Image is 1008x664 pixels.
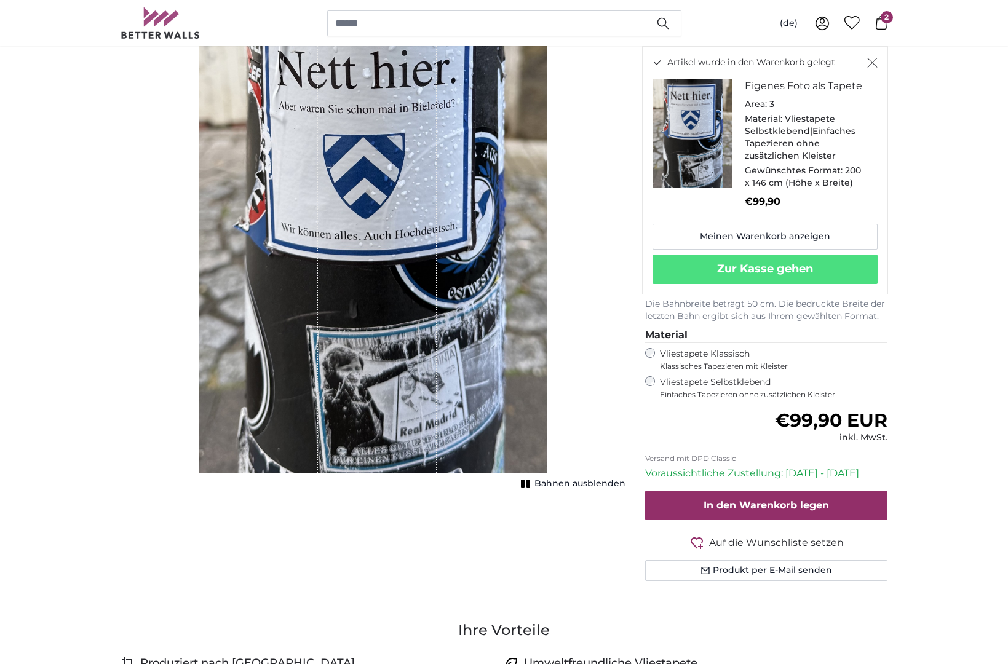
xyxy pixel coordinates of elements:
[645,298,888,323] p: Die Bahnbreite beträgt 50 cm. Die bedruckte Breite der letzten Bahn ergibt sich aus Ihrem gewählt...
[534,478,625,490] span: Bahnen ausblenden
[642,46,888,294] div: Artikel wurde in den Warenkorb gelegt
[660,376,888,400] label: Vliestapete Selbstklebend
[660,348,878,371] label: Vliestapete Klassisch
[867,57,878,69] button: Schließen
[769,98,774,109] span: 3
[745,165,861,188] span: 200 x 146 cm (Höhe x Breite)
[645,560,888,581] button: Produkt per E-Mail senden
[121,620,888,640] h3: Ihre Vorteile
[745,113,855,161] span: Vliestapete Selbstklebend|Einfaches Tapezieren ohne zusätzlichen Kleister
[881,11,893,23] span: 2
[770,12,808,34] button: (de)
[745,79,868,93] h3: Eigenes Foto als Tapete
[745,98,767,109] span: Area:
[645,466,888,481] p: Voraussichtliche Zustellung: [DATE] - [DATE]
[653,79,732,188] img: personalised-photo
[121,7,200,39] img: Betterwalls
[653,255,878,284] button: Zur Kasse gehen
[745,194,868,209] p: €99,90
[645,328,888,343] legend: Material
[667,57,835,69] span: Artikel wurde in den Warenkorb gelegt
[660,390,888,400] span: Einfaches Tapezieren ohne zusätzlichen Kleister
[709,536,844,550] span: Auf die Wunschliste setzen
[704,499,829,511] span: In den Warenkorb legen
[645,454,888,464] p: Versand mit DPD Classic
[653,224,878,250] a: Meinen Warenkorb anzeigen
[745,165,843,176] span: Gewünschtes Format:
[645,491,888,520] button: In den Warenkorb legen
[517,475,625,492] button: Bahnen ausblenden
[645,535,888,550] button: Auf die Wunschliste setzen
[775,432,887,444] div: inkl. MwSt.
[660,362,878,371] span: Klassisches Tapezieren mit Kleister
[745,113,782,124] span: Material:
[775,409,887,432] span: €99,90 EUR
